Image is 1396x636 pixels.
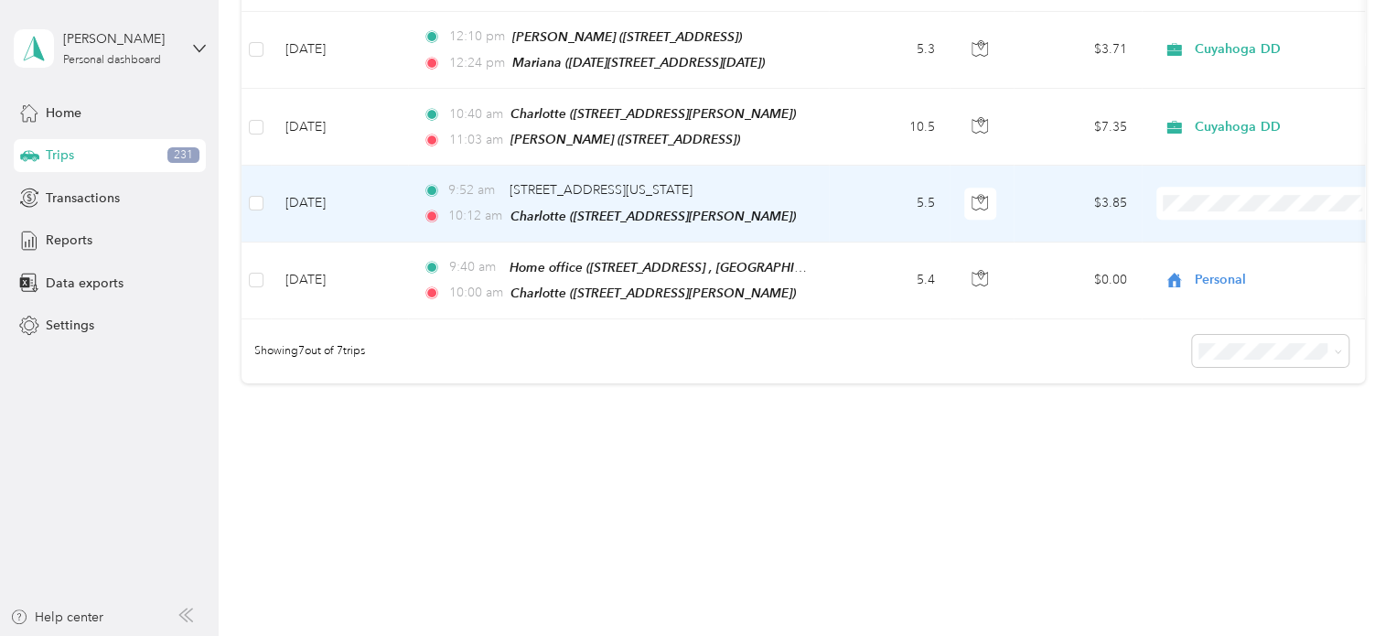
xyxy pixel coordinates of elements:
td: 10.5 [829,89,950,166]
span: [PERSON_NAME] ([STREET_ADDRESS]) [512,29,742,44]
span: Trips [46,146,74,165]
td: 5.4 [829,243,950,319]
span: [PERSON_NAME] ([STREET_ADDRESS]) [510,132,740,146]
td: [DATE] [271,243,408,319]
td: 5.5 [829,166,950,242]
span: 12:24 pm [448,53,504,73]
td: 5.3 [829,12,950,89]
div: Personal dashboard [63,55,161,66]
td: [DATE] [271,166,408,242]
span: Cuyahoga DD [1195,117,1362,137]
span: [STREET_ADDRESS][US_STATE] [510,182,693,198]
td: $3.71 [1014,12,1142,89]
span: Settings [46,316,94,335]
span: 11:03 am [448,130,502,150]
span: 9:52 am [448,180,500,200]
span: Data exports [46,274,123,293]
span: Charlotte ([STREET_ADDRESS][PERSON_NAME]) [510,209,796,223]
span: 9:40 am [448,257,500,277]
span: 10:12 am [448,206,502,226]
span: Reports [46,231,92,250]
span: Home office ([STREET_ADDRESS] , [GEOGRAPHIC_DATA], [GEOGRAPHIC_DATA]) [510,260,983,275]
span: Transactions [46,189,120,208]
span: Cuyahoga DD [1195,39,1362,59]
td: $7.35 [1014,89,1142,166]
div: [PERSON_NAME] [63,29,177,49]
td: [DATE] [271,12,408,89]
iframe: Everlance-gr Chat Button Frame [1294,534,1396,636]
td: $3.85 [1014,166,1142,242]
span: 12:10 pm [448,27,504,47]
td: $0.00 [1014,243,1142,319]
span: 10:40 am [448,104,502,124]
span: Charlotte ([STREET_ADDRESS][PERSON_NAME]) [510,286,796,300]
span: Personal [1195,270,1362,290]
span: 10:00 am [448,283,502,303]
td: [DATE] [271,89,408,166]
span: Mariana ([DATE][STREET_ADDRESS][DATE]) [512,55,765,70]
button: Help center [10,608,103,627]
span: Home [46,103,81,123]
span: Charlotte ([STREET_ADDRESS][PERSON_NAME]) [510,106,796,121]
span: 231 [167,147,199,164]
span: Showing 7 out of 7 trips [242,343,365,360]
